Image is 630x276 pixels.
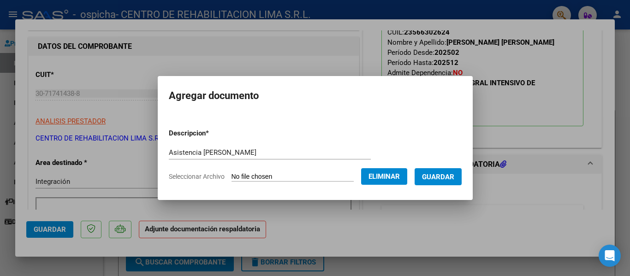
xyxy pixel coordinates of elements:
[361,168,407,185] button: Eliminar
[415,168,462,185] button: Guardar
[368,172,400,181] span: Eliminar
[169,173,225,180] span: Seleccionar Archivo
[599,245,621,267] div: Open Intercom Messenger
[422,173,454,181] span: Guardar
[169,87,462,105] h2: Agregar documento
[169,128,257,139] p: Descripcion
